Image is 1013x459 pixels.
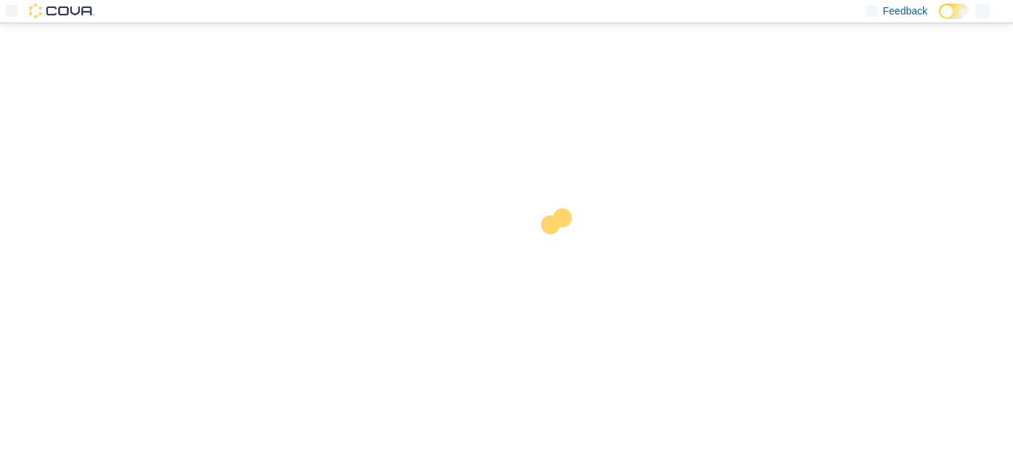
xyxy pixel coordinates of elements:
[939,4,969,19] input: Dark Mode
[29,4,94,18] img: Cova
[939,19,940,20] span: Dark Mode
[507,198,615,306] img: cova-loader
[883,4,927,18] span: Feedback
